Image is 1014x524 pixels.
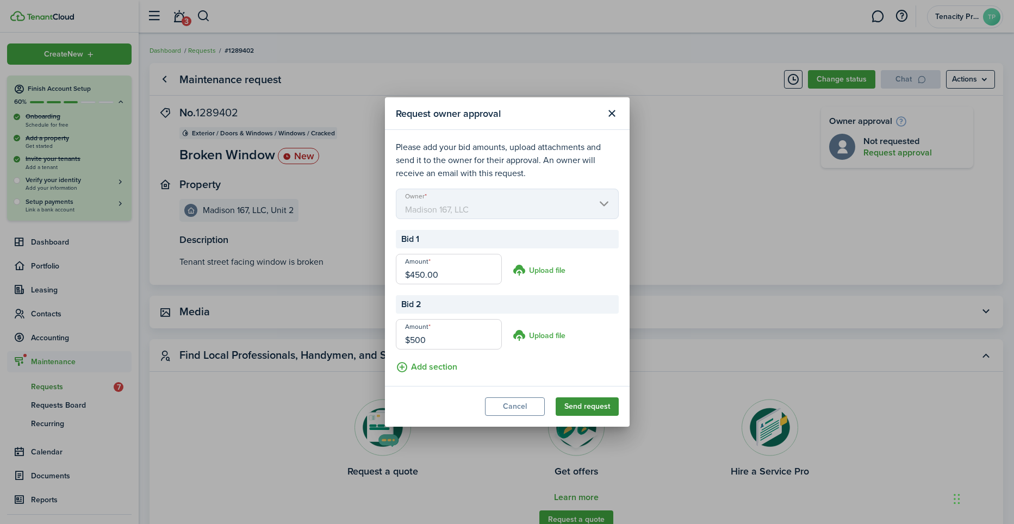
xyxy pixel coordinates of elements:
[396,141,619,180] p: Please add your bid amounts, upload attachments and send it to the owner for their approval. An o...
[396,103,600,124] modal-title: Request owner approval
[401,233,419,246] h4: Bid 1
[396,319,502,350] input: $0.00
[529,265,565,276] h3: Upload file
[954,483,960,515] div: Drag
[603,104,621,123] button: Close modal
[556,397,619,416] button: Send request
[396,254,502,284] input: $0.00
[529,330,565,341] h3: Upload file
[950,472,1005,524] iframe: Chat Widget
[485,397,545,416] button: Cancel
[401,298,421,311] h4: Bid 2
[396,360,457,374] button: Add section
